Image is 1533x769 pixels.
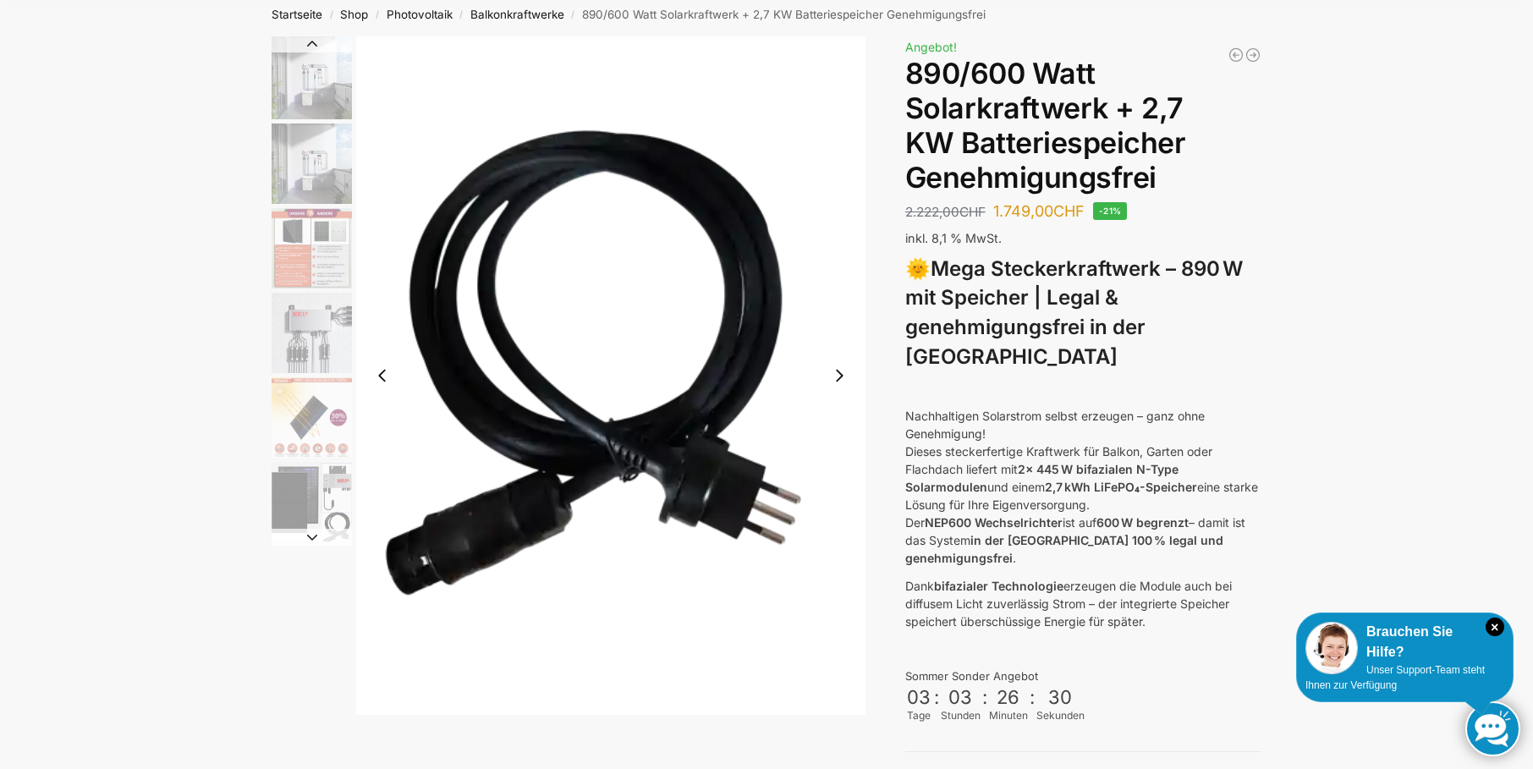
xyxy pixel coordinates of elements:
li: 7 / 12 [356,36,865,715]
img: Bificial im Vergleich zu billig Modulen [272,208,352,288]
div: : [1030,686,1035,719]
bdi: 1.749,00 [993,202,1085,220]
li: 7 / 12 [267,544,352,629]
div: : [934,686,939,719]
div: Tage [905,708,932,723]
div: Minuten [989,708,1028,723]
strong: 2x 445 W bifazialen N-Type Solarmodulen [905,462,1179,494]
p: Dank erzeugen die Module auch bei diffusem Licht zuverlässig Strom – der integrierte Speicher spe... [905,577,1261,630]
span: CHF [1053,202,1085,220]
h1: 890/600 Watt Solarkraftwerk + 2,7 KW Batteriespeicher Genehmigungsfrei [905,57,1261,195]
img: Bificial 30 % mehr Leistung [272,377,352,458]
li: 4 / 12 [267,290,352,375]
h3: 🌞 [905,255,1261,372]
span: -21% [1093,202,1128,220]
span: / [368,8,386,22]
span: / [564,8,582,22]
button: Next slide [821,358,857,393]
a: Balkonkraftwerke [470,8,564,21]
strong: Mega Steckerkraftwerk – 890 W mit Speicher | Legal & genehmigungsfrei in der [GEOGRAPHIC_DATA] [905,256,1243,369]
img: Anschlusskabel-3meter [356,36,865,715]
div: 03 [907,686,931,708]
strong: in der [GEOGRAPHIC_DATA] 100 % legal und genehmigungsfrei [905,533,1223,565]
strong: 600 W begrenzt [1096,515,1189,530]
img: Customer service [1305,622,1358,674]
div: Sekunden [1036,708,1085,723]
img: BDS1000 [272,293,352,373]
bdi: 2.222,00 [905,204,986,220]
li: 2 / 12 [267,121,352,206]
button: Previous slide [272,36,352,52]
div: 26 [991,686,1026,708]
p: Nachhaltigen Solarstrom selbst erzeugen – ganz ohne Genehmigung! Dieses steckerfertige Kraftwerk ... [905,407,1261,567]
button: Next slide [272,529,352,546]
img: Balkonkraftwerk mit 2,7kw Speicher [272,124,352,204]
div: 30 [1038,686,1083,708]
div: Brauchen Sie Hilfe? [1305,622,1504,662]
li: 1 / 12 [267,36,352,121]
span: / [322,8,340,22]
span: Unser Support-Team steht Ihnen zur Verfügung [1305,664,1485,691]
div: 03 [942,686,979,708]
div: Stunden [941,708,981,723]
span: / [453,8,470,22]
strong: NEP600 Wechselrichter [925,515,1063,530]
li: 6 / 12 [267,459,352,544]
img: Balkonkraftwerk mit 2,7kw Speicher [272,36,352,119]
span: CHF [959,204,986,220]
img: Balkonkraftwerk 860 [272,462,352,542]
a: Balkonkraftwerk 405/600 Watt erweiterbar [1228,47,1245,63]
a: Shop [340,8,368,21]
div: : [982,686,987,719]
li: 5 / 12 [267,375,352,459]
li: 3 / 12 [267,206,352,290]
a: Photovoltaik [387,8,453,21]
div: Sommer Sonder Angebot [905,668,1261,685]
button: Previous slide [365,358,400,393]
a: Startseite [272,8,322,21]
a: Balkonkraftwerk 890 Watt Solarmodulleistung mit 2kW/h Zendure Speicher [1245,47,1261,63]
span: Angebot! [905,40,957,54]
i: Schließen [1486,618,1504,636]
strong: 2,7 kWh LiFePO₄-Speicher [1045,480,1197,494]
strong: bifazialer Technologie [934,579,1063,593]
span: inkl. 8,1 % MwSt. [905,231,1002,245]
